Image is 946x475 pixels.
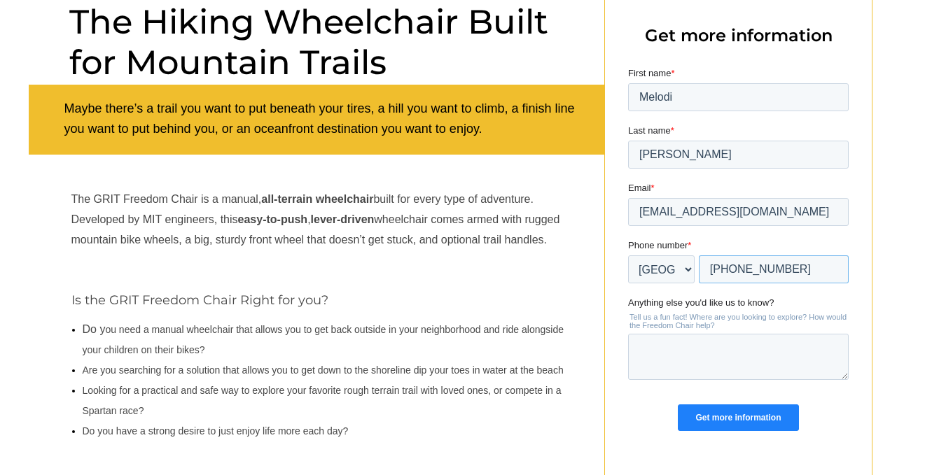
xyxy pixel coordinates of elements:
strong: all-terrain wheelchair [261,193,373,205]
iframe: Form 0 [628,66,849,468]
span: Looking for a practical and safe way to explore your favorite rough terrain trail with loved ones... [83,385,562,416]
span: Do y [83,323,106,335]
span: ou need a manual wheelchair that allows you to get back outside in your neighborhood and ride alo... [83,324,564,355]
span: The Hiking Wheelchair Built for Mountain Trails [69,1,548,83]
span: Are you searching for a solution that allows you to get down to the shoreline dip your toes in wa... [83,364,564,376]
span: Is the GRIT Freedom Chair Right for you? [71,292,328,308]
span: Maybe there’s a trail you want to put beneath your tires, a hill you want to climb, a finish line... [64,101,575,136]
span: The GRIT Freedom Chair is a manual, built for every type of adventure. Developed by MIT engineers... [71,193,560,246]
span: Do you have a strong desire to just enjoy life more each day? [83,425,349,437]
span: Get more information [645,25,833,45]
strong: lever-driven [311,213,375,225]
strong: easy-to-push [238,213,308,225]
